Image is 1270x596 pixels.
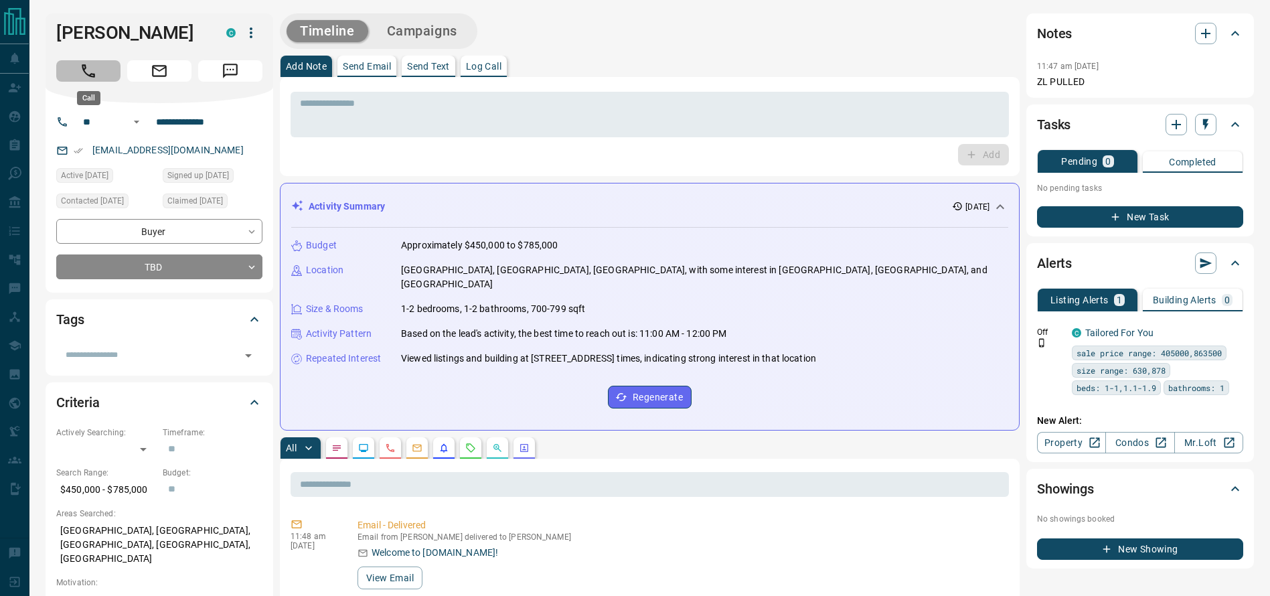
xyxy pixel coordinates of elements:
[1037,338,1046,348] svg: Push Notification Only
[291,194,1008,219] div: Activity Summary[DATE]
[163,194,262,212] div: Fri Sep 12 2025
[1077,346,1222,360] span: sale price range: 405000,863500
[1037,538,1243,560] button: New Showing
[1037,17,1243,50] div: Notes
[407,62,450,71] p: Send Text
[287,20,368,42] button: Timeline
[401,238,558,252] p: Approximately $450,000 to $785,000
[1037,75,1243,89] p: ZL PULLED
[1224,295,1230,305] p: 0
[56,22,206,44] h1: [PERSON_NAME]
[291,541,337,550] p: [DATE]
[1105,157,1111,166] p: 0
[1037,108,1243,141] div: Tasks
[608,386,692,408] button: Regenerate
[1037,178,1243,198] p: No pending tasks
[163,168,262,187] div: Fri Sep 12 2025
[1105,432,1174,453] a: Condos
[56,386,262,419] div: Criteria
[465,443,476,453] svg: Requests
[1168,381,1224,394] span: bathrooms: 1
[1037,206,1243,228] button: New Task
[167,194,223,208] span: Claimed [DATE]
[56,392,100,413] h2: Criteria
[306,263,343,277] p: Location
[358,567,422,589] button: View Email
[1037,414,1243,428] p: New Alert:
[401,302,585,316] p: 1-2 bedrooms, 1-2 bathrooms, 700-799 sqft
[1085,327,1154,338] a: Tailored For You
[163,427,262,439] p: Timeframe:
[965,201,989,213] p: [DATE]
[1117,295,1122,305] p: 1
[401,352,816,366] p: Viewed listings and building at [STREET_ADDRESS] times, indicating strong interest in that location
[374,20,471,42] button: Campaigns
[306,352,381,366] p: Repeated Interest
[127,60,191,82] span: Email
[56,168,156,187] div: Fri Sep 12 2025
[466,62,501,71] p: Log Call
[56,194,156,212] div: Fri Sep 12 2025
[1037,252,1072,274] h2: Alerts
[401,263,1008,291] p: [GEOGRAPHIC_DATA], [GEOGRAPHIC_DATA], [GEOGRAPHIC_DATA], with some interest in [GEOGRAPHIC_DATA],...
[56,467,156,479] p: Search Range:
[56,303,262,336] div: Tags
[61,169,108,182] span: Active [DATE]
[56,479,156,501] p: $450,000 - $785,000
[1037,326,1064,338] p: Off
[331,443,342,453] svg: Notes
[1037,432,1106,453] a: Property
[61,194,124,208] span: Contacted [DATE]
[1072,328,1081,338] div: condos.ca
[401,327,727,341] p: Based on the lead's activity, the best time to reach out is: 11:00 AM - 12:00 PM
[412,443,422,453] svg: Emails
[1050,295,1109,305] p: Listing Alerts
[358,532,1004,542] p: Email from [PERSON_NAME] delivered to [PERSON_NAME]
[1037,513,1243,525] p: No showings booked
[286,62,327,71] p: Add Note
[1037,478,1094,500] h2: Showings
[1037,62,1099,71] p: 11:47 am [DATE]
[77,91,100,105] div: Call
[309,200,385,214] p: Activity Summary
[56,219,262,244] div: Buyer
[358,518,1004,532] p: Email - Delivered
[56,427,156,439] p: Actively Searching:
[56,60,121,82] span: Call
[1037,473,1243,505] div: Showings
[1037,23,1072,44] h2: Notes
[439,443,449,453] svg: Listing Alerts
[306,302,364,316] p: Size & Rooms
[1169,157,1216,167] p: Completed
[56,254,262,279] div: TBD
[286,443,297,453] p: All
[343,62,391,71] p: Send Email
[56,508,262,520] p: Areas Searched:
[56,309,84,330] h2: Tags
[306,327,372,341] p: Activity Pattern
[519,443,530,453] svg: Agent Actions
[129,114,145,130] button: Open
[56,577,262,589] p: Motivation:
[1037,114,1070,135] h2: Tasks
[1061,157,1097,166] p: Pending
[167,169,229,182] span: Signed up [DATE]
[226,28,236,38] div: condos.ca
[163,467,262,479] p: Budget:
[385,443,396,453] svg: Calls
[306,238,337,252] p: Budget
[291,532,337,541] p: 11:48 am
[1077,364,1166,377] span: size range: 630,878
[56,520,262,570] p: [GEOGRAPHIC_DATA], [GEOGRAPHIC_DATA], [GEOGRAPHIC_DATA], [GEOGRAPHIC_DATA], [GEOGRAPHIC_DATA]
[239,346,258,365] button: Open
[92,145,244,155] a: [EMAIL_ADDRESS][DOMAIN_NAME]
[372,546,498,560] p: Welcome to [DOMAIN_NAME]!
[1037,247,1243,279] div: Alerts
[198,60,262,82] span: Message
[1174,432,1243,453] a: Mr.Loft
[1077,381,1156,394] span: beds: 1-1,1.1-1.9
[1153,295,1216,305] p: Building Alerts
[492,443,503,453] svg: Opportunities
[74,146,83,155] svg: Email Verified
[358,443,369,453] svg: Lead Browsing Activity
